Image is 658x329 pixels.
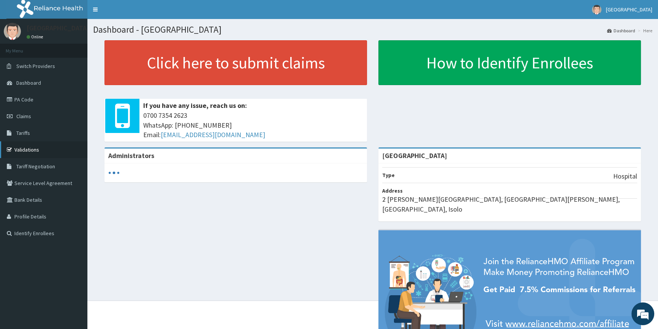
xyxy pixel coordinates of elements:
[16,163,55,170] span: Tariff Negotiation
[108,151,154,160] b: Administrators
[104,40,367,85] a: Click here to submit claims
[613,171,637,181] p: Hospital
[382,187,403,194] b: Address
[382,151,447,160] strong: [GEOGRAPHIC_DATA]
[108,167,120,179] svg: audio-loading
[592,5,601,14] img: User Image
[16,79,41,86] span: Dashboard
[636,27,652,34] li: Here
[4,23,21,40] img: User Image
[382,195,637,214] p: 2 [PERSON_NAME][GEOGRAPHIC_DATA], [GEOGRAPHIC_DATA][PERSON_NAME], [GEOGRAPHIC_DATA], Isolo
[93,25,652,35] h1: Dashboard - [GEOGRAPHIC_DATA]
[27,34,45,40] a: Online
[382,172,395,179] b: Type
[607,27,635,34] a: Dashboard
[378,40,641,85] a: How to Identify Enrollees
[27,25,89,32] p: [GEOGRAPHIC_DATA]
[16,113,31,120] span: Claims
[606,6,652,13] span: [GEOGRAPHIC_DATA]
[161,130,265,139] a: [EMAIL_ADDRESS][DOMAIN_NAME]
[143,111,363,140] span: 0700 7354 2623 WhatsApp: [PHONE_NUMBER] Email:
[16,63,55,70] span: Switch Providers
[143,101,247,110] b: If you have any issue, reach us on:
[16,130,30,136] span: Tariffs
